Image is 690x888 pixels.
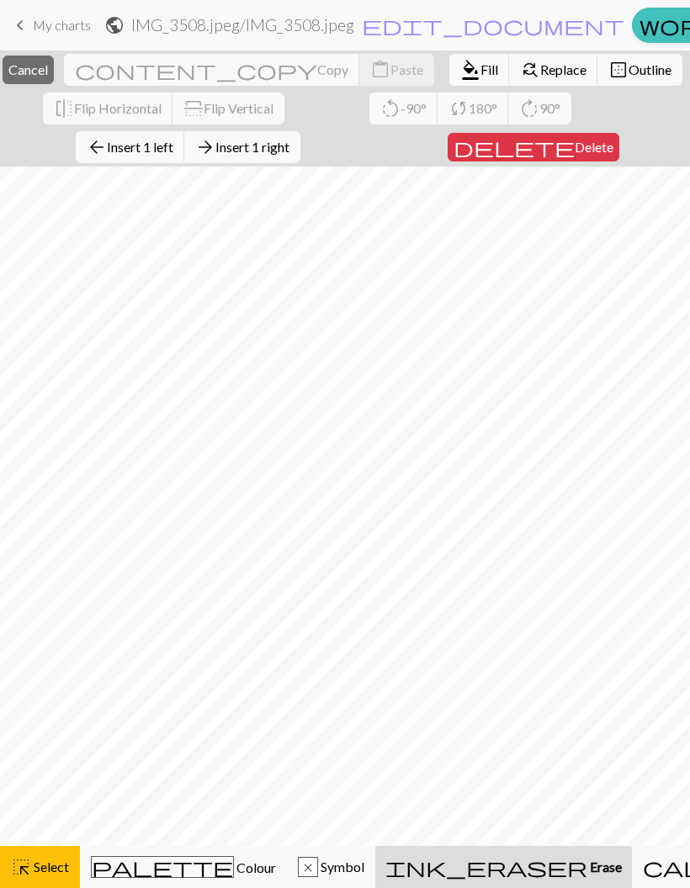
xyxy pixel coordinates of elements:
span: highlight_alt [11,855,31,879]
span: Flip Vertical [204,100,273,116]
span: delete [454,135,575,159]
span: Select [31,859,69,875]
span: Insert 1 right [215,139,289,155]
button: -90° [369,92,438,124]
button: Erase [375,846,632,888]
a: My charts [10,11,91,40]
span: 90° [539,100,560,116]
span: find_replace [520,58,540,82]
span: content_copy [75,58,317,82]
span: Outline [629,61,671,77]
span: Copy [317,61,348,77]
span: flip [182,98,205,119]
button: Replace [509,54,598,86]
span: My charts [33,17,91,33]
span: public [104,13,125,37]
button: Delete [448,133,619,161]
span: 180° [469,100,497,116]
button: 180° [438,92,509,124]
button: Fill [449,54,510,86]
button: Flip Horizontal [43,92,173,124]
span: Delete [575,139,613,155]
span: rotate_left [380,97,401,120]
button: 90° [508,92,571,124]
span: arrow_forward [195,135,215,159]
button: Flip Vertical [172,92,284,124]
button: x Symbol [287,846,375,888]
span: Cancel [8,61,48,77]
button: Copy [64,54,360,86]
button: Outline [597,54,682,86]
span: rotate_right [519,97,539,120]
span: arrow_back [87,135,107,159]
span: Colour [234,859,276,875]
span: Replace [540,61,586,77]
span: Fill [480,61,498,77]
button: Colour [80,846,287,888]
span: sync [448,97,469,120]
span: edit_document [362,13,624,37]
button: Cancel [3,55,54,84]
span: flip [54,97,74,120]
span: keyboard_arrow_left [10,13,30,37]
span: Erase [587,859,622,875]
span: border_outer [608,58,629,82]
span: Symbol [318,859,364,875]
span: Flip Horizontal [74,100,162,116]
span: ink_eraser [385,855,587,879]
span: -90° [401,100,427,116]
span: Insert 1 left [107,139,173,155]
div: x [299,858,317,878]
span: format_color_fill [460,58,480,82]
button: Insert 1 right [184,131,300,163]
span: palette [92,855,233,879]
h2: IMG_3508.jpeg / IMG_3508.jpeg [131,15,354,34]
button: Insert 1 left [76,131,185,163]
